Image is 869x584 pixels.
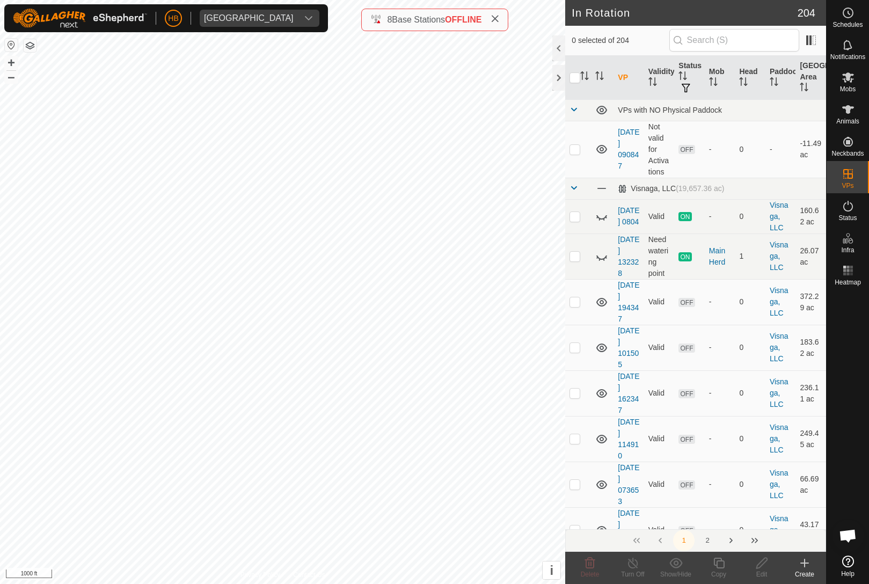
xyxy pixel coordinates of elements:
[705,56,735,100] th: Mob
[709,433,731,444] div: -
[709,296,731,308] div: -
[735,370,765,416] td: 0
[678,435,695,444] span: OFF
[581,571,600,578] span: Delete
[838,215,857,221] span: Status
[24,39,36,52] button: Map Layers
[445,15,481,24] span: OFFLINE
[644,416,675,462] td: Valid
[770,377,788,408] a: Visnaga, LLC
[795,507,826,553] td: 43.17 ac
[795,56,826,100] th: [GEOGRAPHIC_DATA] Area
[678,252,691,261] span: ON
[618,418,639,460] a: [DATE] 114910
[709,79,718,87] p-sorticon: Activate to sort
[580,73,589,82] p-sorticon: Activate to sort
[572,35,669,46] span: 0 selected of 204
[5,56,18,69] button: +
[618,372,639,414] a: [DATE] 162347
[770,332,788,363] a: Visnaga, LLC
[795,370,826,416] td: 236.11 ac
[783,570,826,579] div: Create
[770,79,778,87] p-sorticon: Activate to sort
[618,235,639,278] a: [DATE] 132328
[550,563,553,578] span: i
[795,279,826,325] td: 372.29 ac
[770,423,788,454] a: Visnaga, LLC
[830,54,865,60] span: Notifications
[293,570,325,580] a: Contact Us
[644,507,675,553] td: Valid
[644,370,675,416] td: Valid
[835,279,861,286] span: Heatmap
[644,121,675,178] td: Not valid for Activations
[678,145,695,154] span: OFF
[735,416,765,462] td: 0
[795,199,826,233] td: 160.62 ac
[678,212,691,221] span: ON
[735,462,765,507] td: 0
[832,520,864,552] div: Open chat
[618,128,639,170] a: [DATE] 090847
[618,326,639,369] a: [DATE] 101505
[392,15,445,24] span: Base Stations
[644,56,675,100] th: Validity
[618,206,639,226] a: [DATE] 0804
[800,84,808,93] p-sorticon: Activate to sort
[200,10,298,27] span: Visnaga Ranch
[618,106,822,114] div: VPs with NO Physical Paddock
[618,184,724,193] div: Visnaga, LLC
[644,279,675,325] td: Valid
[240,570,281,580] a: Privacy Policy
[720,530,742,551] button: Next Page
[831,150,864,157] span: Neckbands
[795,462,826,507] td: 66.69 ac
[841,247,854,253] span: Infra
[5,70,18,83] button: –
[770,286,788,317] a: Visnaga, LLC
[614,56,644,100] th: VP
[833,21,863,28] span: Schedules
[795,325,826,370] td: 183.62 ac
[669,29,799,52] input: Search (S)
[654,570,697,579] div: Show/Hide
[5,39,18,52] button: Reset Map
[298,10,319,27] div: dropdown trigger
[618,281,639,323] a: [DATE] 194347
[735,507,765,553] td: 0
[697,570,740,579] div: Copy
[709,342,731,353] div: -
[678,344,695,353] span: OFF
[678,73,687,82] p-sorticon: Activate to sort
[709,211,731,222] div: -
[770,201,788,232] a: Visnaga, LLC
[827,551,869,581] a: Help
[618,463,639,506] a: [DATE] 073653
[765,121,796,178] td: -
[543,561,560,579] button: i
[572,6,797,19] h2: In Rotation
[709,524,731,536] div: -
[644,199,675,233] td: Valid
[678,480,695,490] span: OFF
[795,416,826,462] td: 249.45 ac
[611,570,654,579] div: Turn Off
[709,388,731,399] div: -
[841,571,855,577] span: Help
[840,86,856,92] span: Mobs
[709,245,731,268] div: Main Herd
[618,509,639,551] a: [DATE] 074045
[842,182,853,189] span: VPs
[697,530,718,551] button: 2
[676,184,724,193] span: (19,657.36 ac)
[678,298,695,307] span: OFF
[735,121,765,178] td: 0
[770,469,788,500] a: Visnaga, LLC
[678,526,695,535] span: OFF
[735,325,765,370] td: 0
[735,233,765,279] td: 1
[674,56,705,100] th: Status
[644,462,675,507] td: Valid
[673,530,695,551] button: 1
[740,570,783,579] div: Edit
